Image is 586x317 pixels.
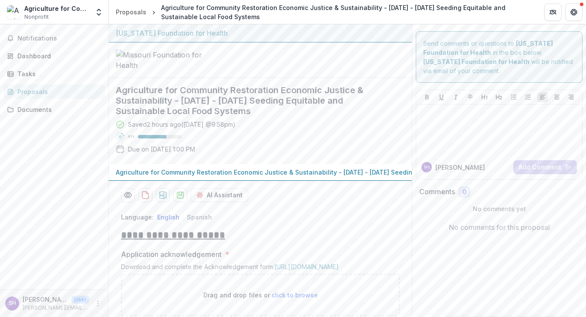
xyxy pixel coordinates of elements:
button: Notifications [3,31,105,45]
span: Notifications [17,35,101,42]
button: download-proposal [138,188,152,202]
p: 65 % [128,134,135,140]
p: Language: [121,212,154,222]
button: Align Left [537,92,548,102]
h2: Agriculture for Community Restoration Economic Justice & Sustainability - [DATE] - [DATE] Seeding... [116,85,391,116]
button: Align Right [566,92,576,102]
button: Align Center [552,92,562,102]
img: Agriculture for Community Restoration Economic Justice & Sustainability [7,5,21,19]
span: Nonprofit [24,13,49,21]
p: [PERSON_NAME][EMAIL_ADDRESS][DOMAIN_NAME] [23,304,89,312]
p: No comments for this proposal [449,222,550,233]
div: Download and complete the Acknowledgement form: [121,263,400,274]
button: AI Assistant [191,188,248,202]
button: Ordered List [523,92,533,102]
span: 0 [462,189,466,196]
div: Agriculture for Community Restoration Economic Justice & Sustainability - [DATE] - [DATE] Seeding... [161,3,530,21]
button: Bullet List [509,92,519,102]
nav: breadcrumb [112,1,534,23]
p: No comments yet [419,204,579,213]
div: [US_STATE] Foundation for Health [116,28,405,38]
a: Dashboard [3,49,105,63]
div: Sara Howard [424,165,430,169]
button: Heading 1 [479,92,490,102]
button: Partners [544,3,562,21]
p: Drag and drop files or [203,290,318,300]
p: User [71,296,89,304]
a: Proposals [112,6,150,18]
div: Saved 2 hours ago ( [DATE] @ 9:58pm ) [128,120,236,129]
h2: Comments [419,188,455,196]
button: More [93,298,103,309]
div: Send comments or questions to in the box below. will be notified via email of your comment. [416,31,583,83]
p: [PERSON_NAME] [23,295,68,304]
button: Preview 572c1322-23af-439f-a736-20e6e6f77389-0.pdf [121,188,135,202]
button: Open entity switcher [93,3,105,21]
a: [URL][DOMAIN_NAME] [274,263,339,270]
button: Get Help [565,3,583,21]
img: Missouri Foundation for Health [116,50,203,71]
button: Spanish [187,213,212,221]
strong: [US_STATE] Foundation for Health [423,58,529,65]
button: Underline [436,92,447,102]
button: Heading 2 [494,92,504,102]
p: Application acknowledgement [121,249,222,260]
button: Italicize [451,92,461,102]
div: Dashboard [17,51,98,61]
div: Agriculture for Community Restoration Economic Justice & Sustainability [24,4,89,13]
button: English [157,213,179,221]
div: Tasks [17,69,98,78]
button: Strike [465,92,475,102]
div: Proposals [17,87,98,96]
p: [PERSON_NAME] [435,163,485,172]
div: Proposals [116,7,146,17]
a: Documents [3,102,105,117]
span: click to browse [272,291,318,299]
button: download-proposal [156,188,170,202]
button: download-proposal [173,188,187,202]
div: Sara Howard [9,300,16,306]
button: Bold [422,92,432,102]
button: Add Comment [513,160,577,174]
p: Agriculture for Community Restoration Economic Justice & Sustainability - [DATE] - [DATE] Seeding... [116,168,561,177]
div: Documents [17,105,98,114]
p: Due on [DATE] 1:00 PM [128,145,195,154]
a: Proposals [3,84,105,99]
a: Tasks [3,67,105,81]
